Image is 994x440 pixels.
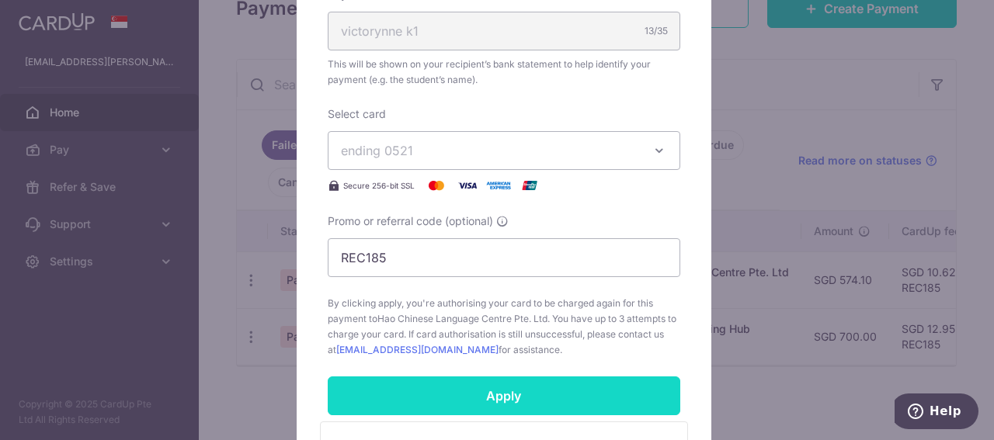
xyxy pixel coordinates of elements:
[328,106,386,122] label: Select card
[328,376,680,415] input: Apply
[341,143,413,158] span: ending 0521
[377,313,547,324] span: Hao Chinese Language Centre Pte. Ltd
[343,179,415,192] span: Secure 256-bit SSL
[336,344,499,355] a: [EMAIL_ADDRESS][DOMAIN_NAME]
[421,176,452,195] img: Mastercard
[328,213,493,229] span: Promo or referral code (optional)
[895,393,978,432] iframe: Opens a widget where you can find more information
[328,296,680,358] span: By clicking apply, you're authorising your card to be charged again for this payment to . You hav...
[452,176,483,195] img: Visa
[483,176,514,195] img: American Express
[328,57,680,88] span: This will be shown on your recipient’s bank statement to help identify your payment (e.g. the stu...
[328,131,680,170] button: ending 0521
[514,176,545,195] img: UnionPay
[645,23,668,39] div: 13/35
